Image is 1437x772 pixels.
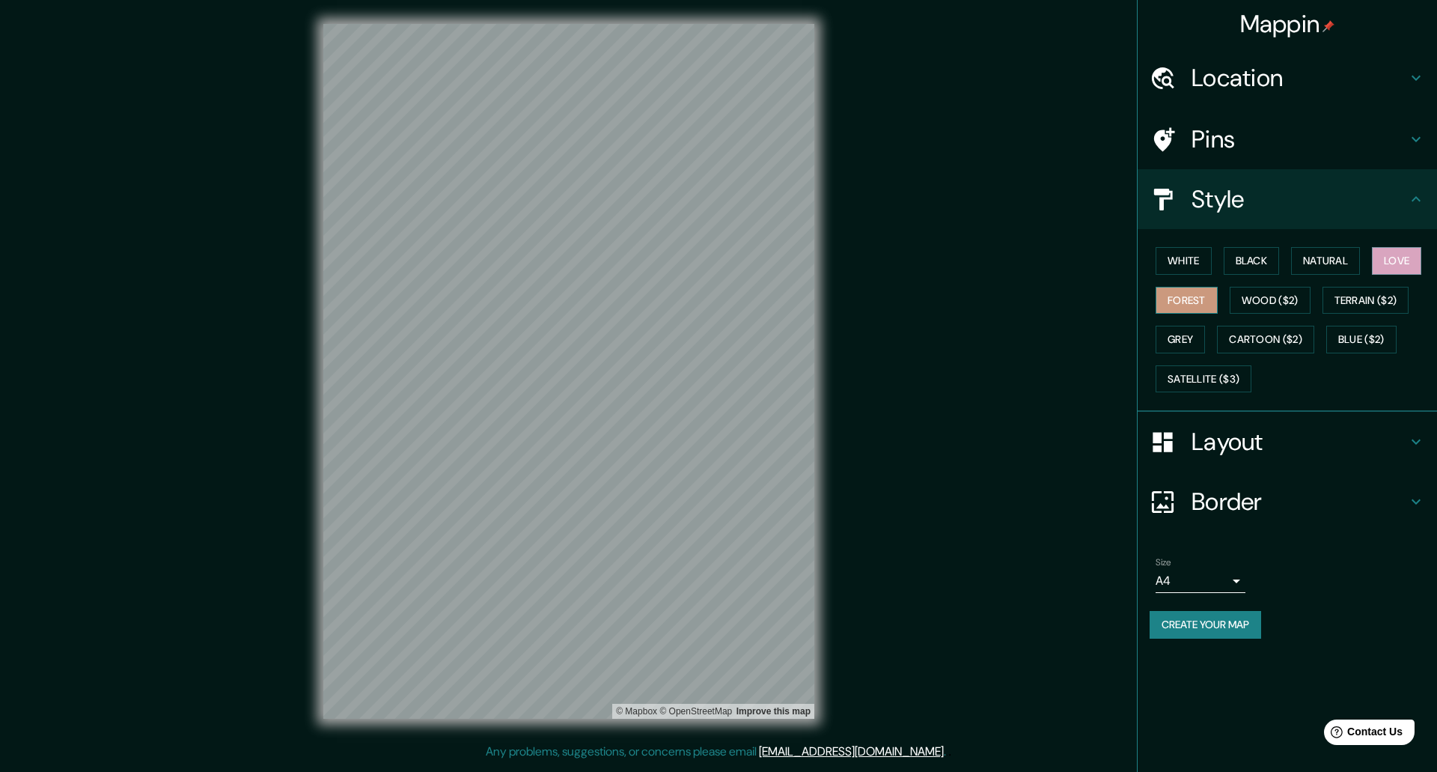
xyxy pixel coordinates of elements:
button: Terrain ($2) [1322,287,1409,314]
a: Map feedback [736,706,811,717]
div: Location [1138,48,1437,108]
label: Size [1156,556,1171,569]
button: Natural [1291,247,1360,275]
h4: Pins [1192,124,1407,154]
canvas: Map [323,24,814,719]
h4: Layout [1192,427,1407,457]
button: White [1156,247,1212,275]
div: Layout [1138,412,1437,472]
img: pin-icon.png [1322,20,1334,32]
iframe: Help widget launcher [1304,714,1421,756]
button: Satellite ($3) [1156,365,1251,393]
div: Pins [1138,109,1437,169]
button: Cartoon ($2) [1217,326,1314,353]
button: Create your map [1150,611,1261,639]
h4: Mappin [1240,9,1335,39]
button: Grey [1156,326,1205,353]
div: Style [1138,169,1437,229]
h4: Location [1192,63,1407,93]
button: Love [1372,247,1421,275]
a: [EMAIL_ADDRESS][DOMAIN_NAME] [759,744,944,759]
div: . [948,743,951,761]
button: Forest [1156,287,1218,314]
p: Any problems, suggestions, or concerns please email . [486,743,946,761]
div: Border [1138,472,1437,532]
a: OpenStreetMap [659,706,732,717]
button: Blue ($2) [1326,326,1397,353]
a: Mapbox [616,706,657,717]
h4: Border [1192,487,1407,517]
h4: Style [1192,184,1407,214]
button: Black [1224,247,1280,275]
div: A4 [1156,569,1245,593]
button: Wood ($2) [1230,287,1311,314]
div: . [946,743,948,761]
